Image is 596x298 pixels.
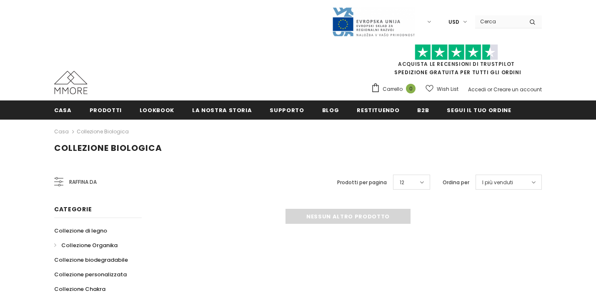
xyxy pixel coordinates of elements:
a: Collezione Organika [54,238,118,253]
a: Casa [54,100,72,119]
a: Collezione di legno [54,223,107,238]
span: supporto [270,106,304,114]
span: Segui il tuo ordine [447,106,511,114]
span: Blog [322,106,339,114]
span: Categorie [54,205,92,213]
span: SPEDIZIONE GRATUITA PER TUTTI GLI ORDINI [371,48,542,76]
a: Collezione biologica [77,128,129,135]
a: Wish List [426,82,458,96]
a: Acquista le recensioni di TrustPilot [398,60,515,68]
span: Collezione Chakra [54,285,105,293]
span: Collezione biologica [54,142,162,154]
a: B2B [417,100,429,119]
a: Prodotti [90,100,122,119]
span: I più venduti [482,178,513,187]
img: Casi MMORE [54,71,88,94]
img: Fidati di Pilot Stars [415,44,498,60]
label: Ordina per [443,178,469,187]
a: Collezione biodegradabile [54,253,128,267]
label: Prodotti per pagina [337,178,387,187]
input: Search Site [475,15,523,28]
a: Collezione Chakra [54,282,105,296]
a: Lookbook [140,100,174,119]
a: Collezione personalizzata [54,267,127,282]
span: Collezione di legno [54,227,107,235]
span: or [487,86,492,93]
span: 0 [406,84,416,93]
span: Collezione Organika [61,241,118,249]
a: Segui il tuo ordine [447,100,511,119]
span: Collezione biodegradabile [54,256,128,264]
a: Carrello 0 [371,83,420,95]
a: Accedi [468,86,486,93]
span: Wish List [437,85,458,93]
span: Carrello [383,85,403,93]
span: La nostra storia [192,106,252,114]
a: Javni Razpis [332,18,415,25]
span: USD [448,18,459,26]
span: Collezione personalizzata [54,270,127,278]
a: Restituendo [357,100,399,119]
a: Casa [54,127,69,137]
a: La nostra storia [192,100,252,119]
img: Javni Razpis [332,7,415,37]
a: Blog [322,100,339,119]
span: 12 [400,178,404,187]
a: Creare un account [493,86,542,93]
span: Restituendo [357,106,399,114]
span: Lookbook [140,106,174,114]
span: B2B [417,106,429,114]
span: Raffina da [69,178,97,187]
a: supporto [270,100,304,119]
span: Casa [54,106,72,114]
span: Prodotti [90,106,122,114]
